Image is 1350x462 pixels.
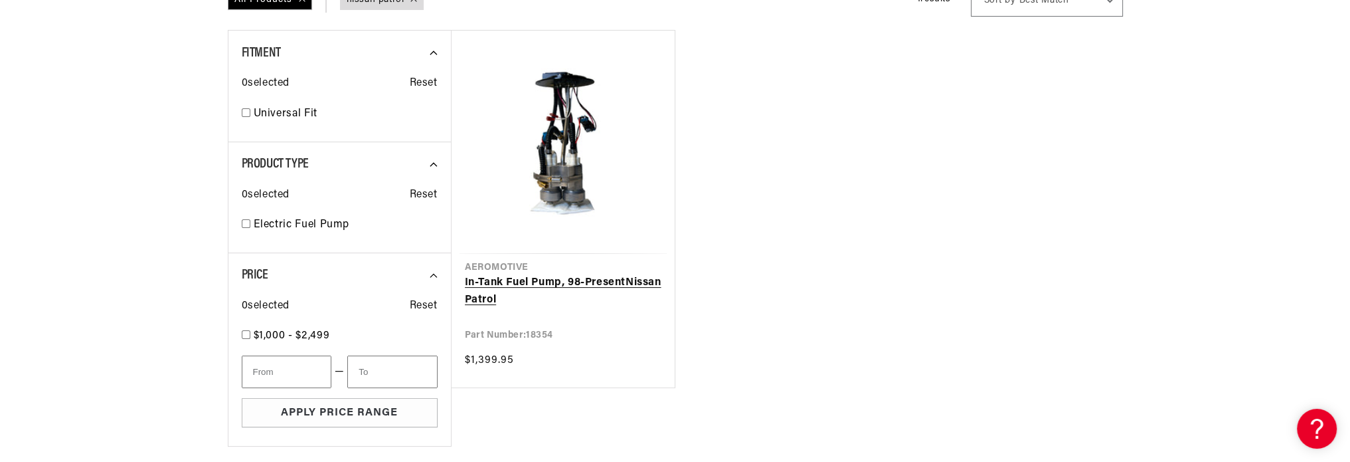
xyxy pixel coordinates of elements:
[242,269,268,282] span: Price
[242,187,290,204] span: 0 selected
[242,398,438,428] button: Apply Price Range
[242,298,290,315] span: 0 selected
[465,275,661,308] a: In-Tank Fuel Pump, 98-PresentNissan Patrol
[254,330,330,341] span: $1,000 - $2,499
[242,158,309,171] span: Product Type
[335,364,345,381] span: —
[254,106,438,123] a: Universal Fit
[410,75,438,92] span: Reset
[410,187,438,204] span: Reset
[242,47,281,60] span: Fitment
[410,298,438,315] span: Reset
[347,356,437,388] input: To
[242,75,290,92] span: 0 selected
[242,356,331,388] input: From
[254,217,438,234] a: Electric Fuel Pump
